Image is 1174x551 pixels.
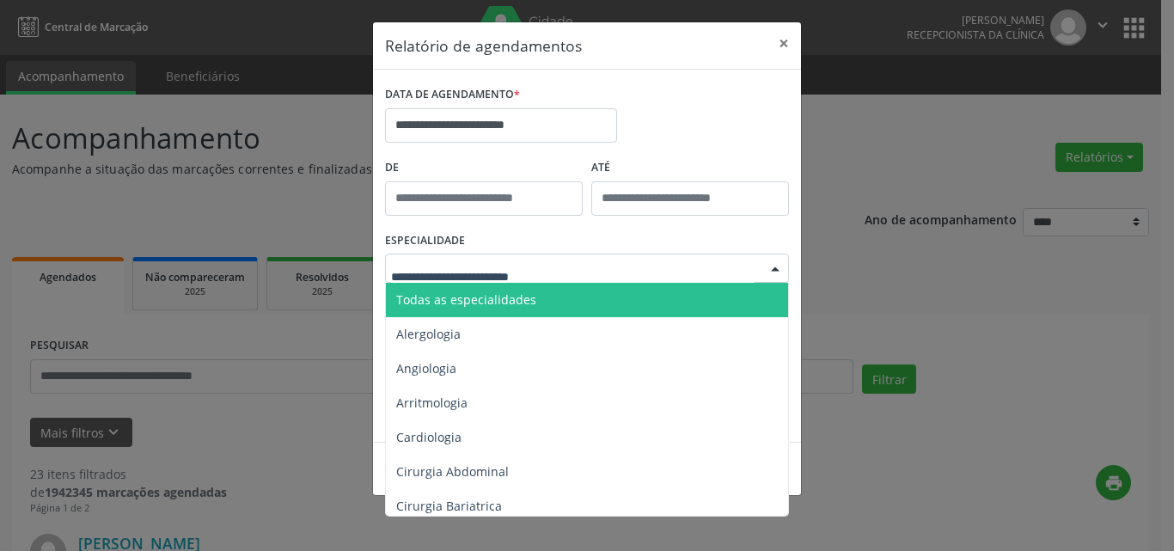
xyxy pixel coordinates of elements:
span: Angiologia [396,360,456,377]
label: De [385,155,583,181]
span: Cirurgia Bariatrica [396,498,502,514]
span: Cirurgia Abdominal [396,463,509,480]
span: Arritmologia [396,395,468,411]
span: Alergologia [396,326,461,342]
button: Close [767,22,801,64]
span: Todas as especialidades [396,291,536,308]
label: ATÉ [591,155,789,181]
h5: Relatório de agendamentos [385,34,582,57]
span: Cardiologia [396,429,462,445]
label: DATA DE AGENDAMENTO [385,82,520,108]
label: ESPECIALIDADE [385,228,465,254]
